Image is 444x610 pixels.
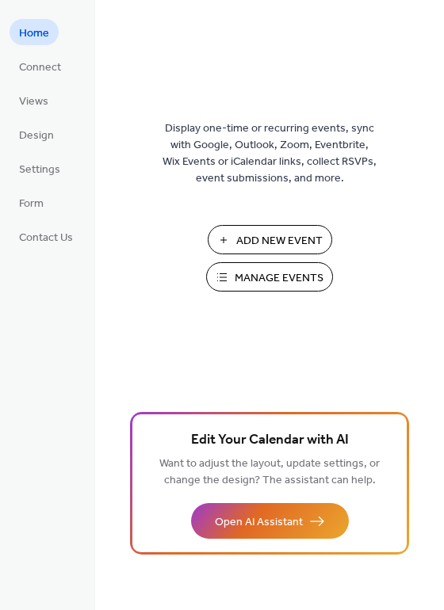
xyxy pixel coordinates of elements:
a: Form [10,189,53,215]
a: Home [10,19,59,45]
span: Views [19,93,48,110]
span: Edit Your Calendar with AI [191,429,349,452]
span: Display one-time or recurring events, sync with Google, Outlook, Zoom, Eventbrite, Wix Events or ... [163,120,377,187]
span: Manage Events [235,270,323,287]
span: Add New Event [236,233,323,250]
button: Open AI Assistant [191,503,349,539]
a: Settings [10,155,70,181]
span: Connect [19,59,61,76]
button: Add New Event [208,225,332,254]
button: Manage Events [206,262,333,292]
span: Want to adjust the layout, update settings, or change the design? The assistant can help. [159,453,380,491]
span: Home [19,25,49,42]
a: Contact Us [10,223,82,250]
span: Contact Us [19,230,73,246]
a: Views [10,87,58,113]
span: Settings [19,162,60,178]
span: Open AI Assistant [215,514,303,531]
a: Connect [10,53,71,79]
a: Design [10,121,63,147]
span: Form [19,196,44,212]
span: Design [19,128,54,144]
